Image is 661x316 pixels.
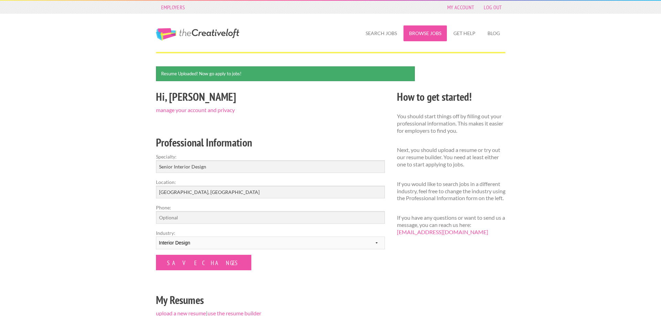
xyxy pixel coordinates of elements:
[156,89,385,105] h2: Hi, [PERSON_NAME]
[397,229,488,235] a: [EMAIL_ADDRESS][DOMAIN_NAME]
[156,255,251,270] input: Save Changes
[403,25,447,41] a: Browse Jobs
[397,181,505,202] p: If you would like to search jobs in a different industry, feel free to change the industry using ...
[156,229,385,237] label: Industry:
[156,153,385,160] label: Specialty:
[156,211,385,224] input: Optional
[444,2,478,12] a: My Account
[397,89,505,105] h2: How to get started!
[482,25,505,41] a: Blog
[480,2,505,12] a: Log Out
[156,186,385,198] input: e.g. New York, NY
[156,107,235,113] a: manage your account and privacy
[156,204,385,211] label: Phone:
[156,178,385,186] label: Location:
[360,25,402,41] a: Search Jobs
[156,292,385,308] h2: My Resumes
[158,2,189,12] a: Employers
[397,214,505,236] p: If you have any questions or want to send us a message, you can reach us here:
[156,135,385,150] h2: Professional Information
[156,66,415,81] div: Resume Uploaded! Now go apply to jobs!
[156,28,239,41] a: The Creative Loft
[397,146,505,168] p: Next, you should upload a resume or try out our resume builder. You need at least either one to s...
[397,113,505,134] p: You should start things off by filling out your professional information. This makes it easier fo...
[448,25,481,41] a: Get Help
